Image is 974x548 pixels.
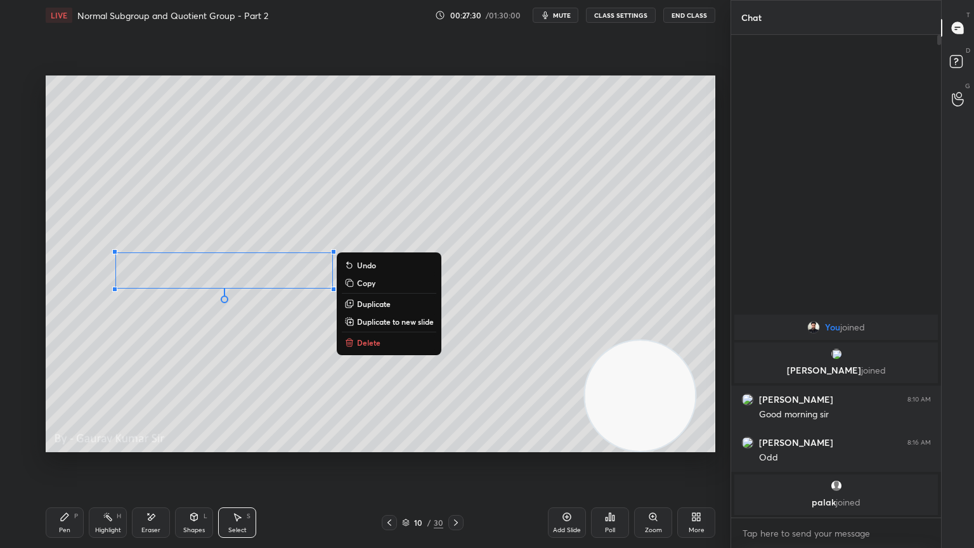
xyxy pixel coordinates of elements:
[412,519,425,526] div: 10
[741,393,754,406] img: 3
[830,480,843,492] img: default.png
[183,527,205,533] div: Shapes
[731,1,772,34] p: Chat
[731,312,941,518] div: grid
[553,11,571,20] span: mute
[59,527,70,533] div: Pen
[759,408,931,421] div: Good morning sir
[907,396,931,403] div: 8:10 AM
[830,348,843,360] img: 3
[759,394,833,405] h6: [PERSON_NAME]
[836,496,860,508] span: joined
[357,316,434,327] p: Duplicate to new slide
[533,8,578,23] button: mute
[357,299,391,309] p: Duplicate
[553,527,581,533] div: Add Slide
[357,337,380,348] p: Delete
[742,497,930,507] p: palak
[605,527,615,533] div: Poll
[965,81,970,91] p: G
[689,527,705,533] div: More
[434,517,443,528] div: 30
[141,527,160,533] div: Eraser
[342,335,436,350] button: Delete
[342,275,436,290] button: Copy
[907,439,931,447] div: 8:16 AM
[74,513,78,519] div: P
[342,258,436,273] button: Undo
[645,527,662,533] div: Zoom
[586,8,656,23] button: CLASS SETTINGS
[807,321,820,334] img: 53d07d7978e04325acf49187cf6a1afc.jpg
[247,513,250,519] div: S
[204,513,207,519] div: L
[759,437,833,448] h6: [PERSON_NAME]
[46,8,72,23] div: LIVE
[741,436,754,449] img: 3
[742,365,930,375] p: [PERSON_NAME]
[840,322,865,332] span: joined
[825,322,840,332] span: You
[228,527,247,533] div: Select
[861,364,886,376] span: joined
[427,519,431,526] div: /
[357,278,375,288] p: Copy
[966,10,970,20] p: T
[966,46,970,55] p: D
[77,10,268,22] h4: Normal Subgroup and Quotient Group - Part 2
[342,314,436,329] button: Duplicate to new slide
[663,8,715,23] button: End Class
[759,452,931,464] div: Odd
[95,527,121,533] div: Highlight
[342,296,436,311] button: Duplicate
[117,513,121,519] div: H
[357,260,376,270] p: Undo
